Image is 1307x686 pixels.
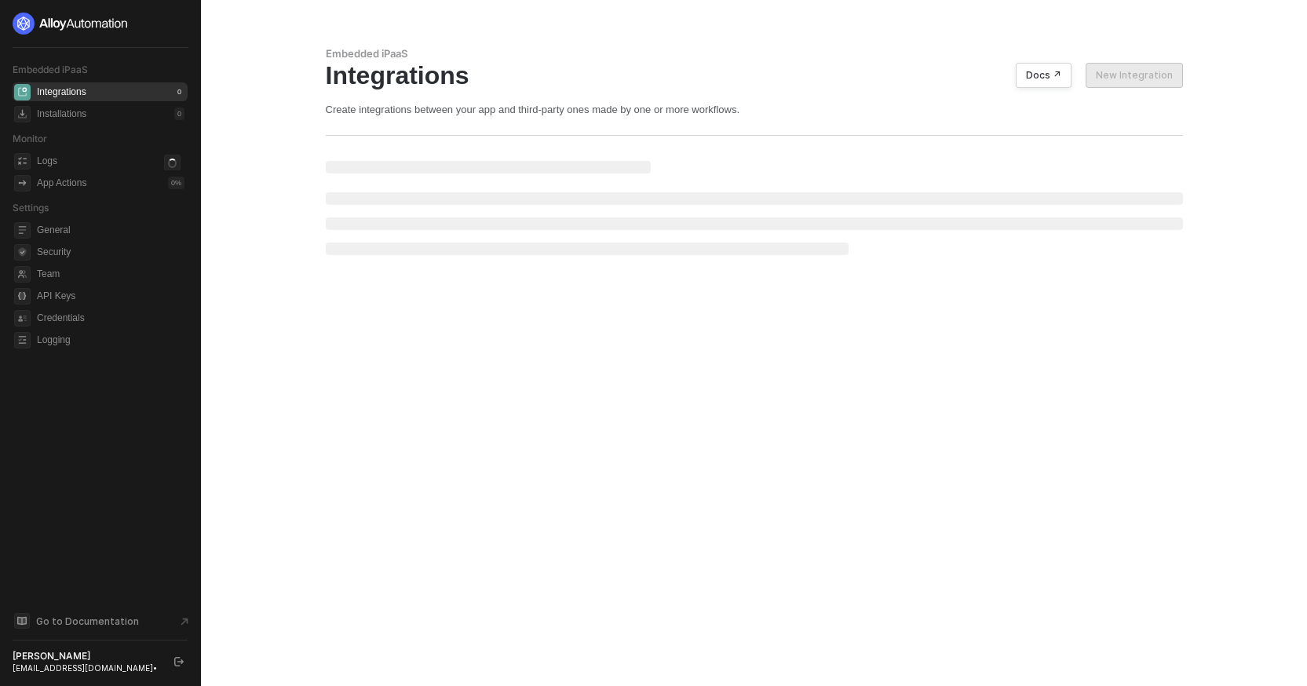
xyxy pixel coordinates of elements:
span: icon-loader [164,155,181,171]
span: documentation [14,613,30,629]
a: Knowledge Base [13,611,188,630]
button: Docs ↗ [1016,63,1072,88]
span: Logging [37,330,184,349]
div: 0 % [168,177,184,189]
div: [EMAIL_ADDRESS][DOMAIN_NAME] • [13,662,160,673]
span: credentials [14,310,31,327]
div: Embedded iPaaS [326,47,1183,60]
span: icon-logs [14,153,31,170]
span: Embedded iPaaS [13,64,88,75]
span: Go to Documentation [36,615,139,628]
div: Logs [37,155,57,168]
span: logging [14,332,31,348]
div: 0 [174,108,184,120]
span: Security [37,243,184,261]
div: Integrations [326,60,1183,90]
span: icon-app-actions [14,175,31,192]
span: security [14,244,31,261]
span: Settings [13,202,49,213]
span: api-key [14,288,31,305]
span: document-arrow [177,614,192,629]
div: Docs ↗ [1026,69,1061,82]
span: General [37,221,184,239]
span: Credentials [37,308,184,327]
span: team [14,266,31,283]
span: Team [37,265,184,283]
span: general [14,222,31,239]
div: Installations [37,108,86,121]
button: New Integration [1086,63,1183,88]
span: integrations [14,84,31,100]
div: App Actions [37,177,86,190]
div: 0 [174,86,184,98]
span: installations [14,106,31,122]
div: Integrations [37,86,86,99]
span: Monitor [13,133,47,144]
span: API Keys [37,286,184,305]
div: Create integrations between your app and third-party ones made by one or more workflows. [326,103,1183,116]
img: logo [13,13,129,35]
span: logout [174,657,184,666]
a: logo [13,13,188,35]
div: [PERSON_NAME] [13,650,160,662]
